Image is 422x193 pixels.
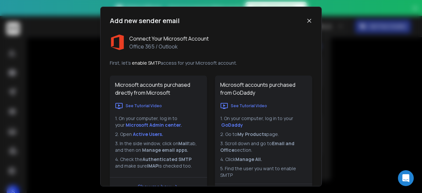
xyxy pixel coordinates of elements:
[126,122,182,128] a: Microsoft Admin center.
[129,43,209,50] p: Office 365 / Outlook
[220,156,307,163] li: 4. Click
[115,140,202,153] li: 3. In the side window, click on tab, and then on
[110,60,312,66] p: First, let's access for your Microsoft account.
[133,131,163,137] a: Active Users.
[138,183,171,190] a: Show me how
[220,131,307,138] li: 2. Go to page.
[220,165,307,178] li: 5. Find the user you want to enable SMTP
[398,170,414,186] div: Open Intercom Messenger
[147,163,158,169] b: IMAP
[221,122,243,128] a: GoDaddy
[215,76,312,102] h1: Microsoft accounts purchased from GoDaddy
[220,115,307,128] li: 1. On your computer, log in to your
[126,103,162,109] p: See Tutorial Video
[129,35,209,43] h1: Connect Your Microsoft Account
[220,140,295,153] b: Email and Office
[110,16,180,25] h1: Add new sender email
[220,140,307,153] li: 3. Scroll down and go to section.
[115,115,202,128] li: 1. On your computer, log in to your
[115,156,202,169] li: 4. Check the and make sure is checked too.
[142,147,188,153] b: Manage email apps.
[110,76,207,102] h1: Microsoft accounts purchased directly from Microsoft
[142,156,192,162] b: Authenticated SMTP
[235,156,262,162] b: Manage All.
[231,103,267,109] p: See Tutorial Video
[178,140,188,146] b: Mail
[237,131,266,137] b: My Products
[132,60,161,66] span: enable SMTP
[115,131,202,138] li: 2. Open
